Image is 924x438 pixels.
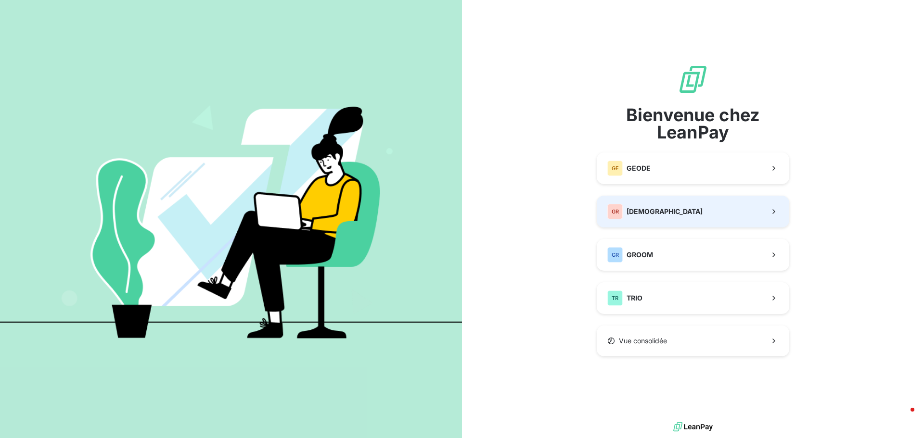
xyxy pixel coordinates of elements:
span: Bienvenue chez LeanPay [597,106,789,141]
div: GR [607,204,623,219]
iframe: Intercom live chat [891,405,914,428]
button: GRGROOM [597,239,789,271]
button: TRTRIO [597,282,789,314]
span: GROOM [627,250,653,260]
span: TRIO [627,293,642,303]
img: logo sigle [678,64,708,95]
span: GEODE [627,163,651,173]
div: TR [607,290,623,306]
div: GE [607,161,623,176]
button: GR[DEMOGRAPHIC_DATA] [597,196,789,227]
div: GR [607,247,623,263]
button: GEGEODE [597,152,789,184]
button: Vue consolidée [597,325,789,356]
img: logo [673,420,713,434]
span: Vue consolidée [619,336,667,346]
span: [DEMOGRAPHIC_DATA] [627,207,703,216]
